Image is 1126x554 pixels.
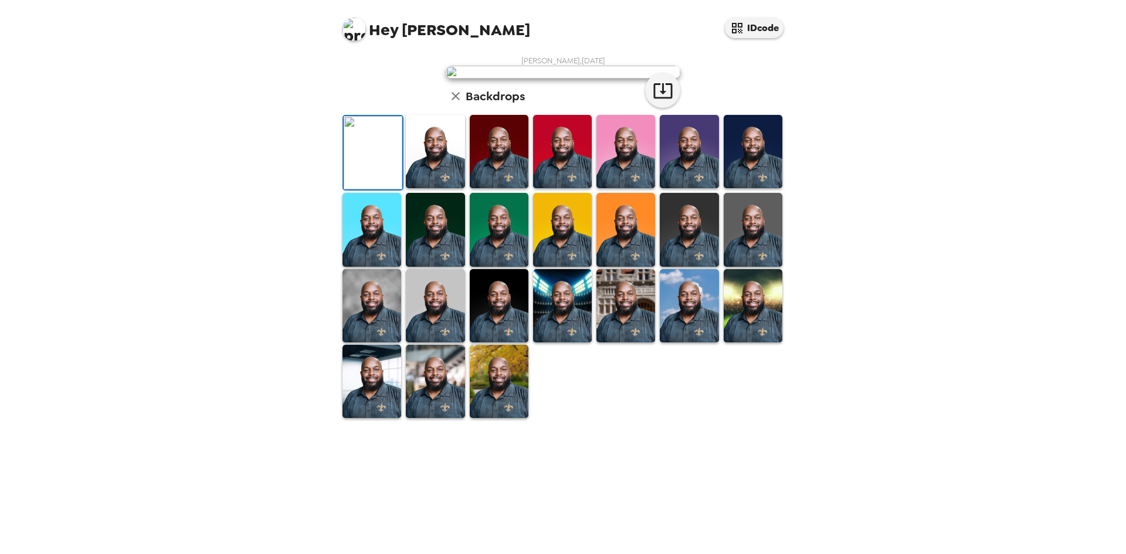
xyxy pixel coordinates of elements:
[369,19,398,40] span: Hey
[466,87,525,106] h6: Backdrops
[344,116,402,189] img: Original
[342,12,530,38] span: [PERSON_NAME]
[342,18,366,41] img: profile pic
[446,66,680,79] img: user
[725,18,784,38] button: IDcode
[521,56,605,66] span: [PERSON_NAME] , [DATE]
